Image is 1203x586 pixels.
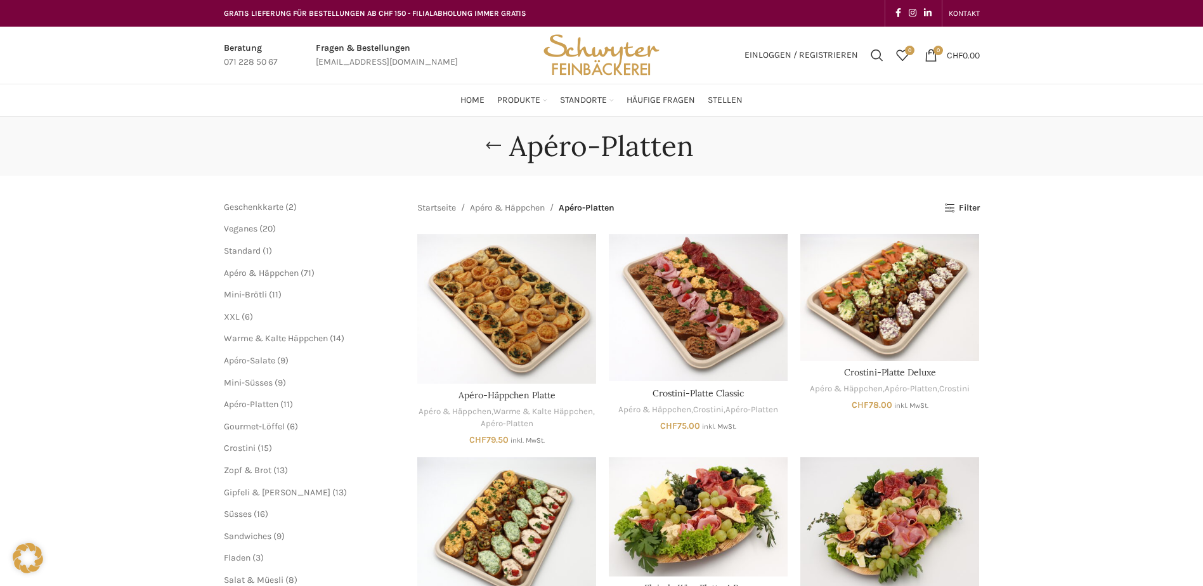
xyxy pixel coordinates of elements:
a: Apéro & Häppchen [810,383,883,395]
span: 13 [335,487,344,498]
a: Site logo [539,49,663,60]
a: Fleisch-Käse Platte 4 Pers. [609,457,788,576]
span: CHF [852,400,869,410]
span: Einloggen / Registrieren [745,51,858,60]
small: inkl. MwSt. [894,401,928,410]
a: KONTAKT [949,1,980,26]
img: Bäckerei Schwyter [539,27,663,84]
a: Apéro-Häppchen Platte [458,389,556,401]
span: 16 [257,509,265,519]
a: Geschenkkarte [224,202,283,212]
span: 9 [276,531,282,542]
a: Startseite [417,201,456,215]
a: XXL [224,311,240,322]
span: 2 [289,202,294,212]
a: Filter [944,203,979,214]
a: Mini-Brötli [224,289,267,300]
a: Home [460,88,484,113]
a: Apéro-Platten [725,404,778,416]
span: 15 [261,443,269,453]
a: Crostini [693,404,724,416]
a: Zopf & Brot [224,465,271,476]
a: Gipfeli & [PERSON_NAME] [224,487,330,498]
span: 1 [266,245,269,256]
a: Apéro-Platten [885,383,937,395]
a: Suchen [864,42,890,68]
a: Standard [224,245,261,256]
a: Apéro-Platten [224,399,278,410]
span: CHF [660,420,677,431]
span: Home [460,94,484,107]
a: Crostini-Platte Classic [653,387,744,399]
span: Stellen [708,94,743,107]
small: inkl. MwSt. [702,422,736,431]
span: 71 [304,268,311,278]
a: Einloggen / Registrieren [738,42,864,68]
a: Apéro & Häppchen [224,268,299,278]
a: Salat & Müesli [224,575,283,585]
span: 14 [333,333,341,344]
a: Veganes [224,223,257,234]
bdi: 78.00 [852,400,892,410]
a: Apéro-Platten [481,418,533,430]
bdi: 0.00 [947,49,980,60]
a: Crostini-Platte Deluxe [844,367,936,378]
span: 3 [256,552,261,563]
span: Häufige Fragen [627,94,695,107]
a: Instagram social link [905,4,920,22]
span: 6 [290,421,295,432]
a: Crostini-Platte Deluxe [800,234,979,360]
a: Apéro & Häppchen [470,201,545,215]
bdi: 75.00 [660,420,700,431]
a: Go back [478,133,509,159]
a: 0 [890,42,915,68]
a: Süsses [224,509,252,519]
span: Mini-Süsses [224,377,273,388]
nav: Breadcrumb [417,201,615,215]
span: Apéro-Platten [559,201,615,215]
a: Apéro-Salate [224,355,275,366]
bdi: 79.50 [469,434,509,445]
a: Crostini-Platte Classic [609,234,788,381]
small: inkl. MwSt. [510,436,545,445]
span: Produkte [497,94,540,107]
span: 9 [278,377,283,388]
a: Infobox link [316,41,458,70]
a: Fladen [224,552,250,563]
span: 13 [276,465,285,476]
a: Produkte [497,88,547,113]
a: Sandwiches [224,531,271,542]
span: 11 [272,289,278,300]
a: Gourmet-Löffel [224,421,285,432]
div: Main navigation [218,88,986,113]
a: Warme & Kalte Häppchen [493,406,593,418]
a: Crostini [224,443,256,453]
a: Standorte [560,88,614,113]
a: Stellen [708,88,743,113]
a: Apéro & Häppchen [419,406,491,418]
span: 6 [245,311,250,322]
span: KONTAKT [949,9,980,18]
span: CHF [947,49,963,60]
a: Warme & Kalte Häppchen [224,333,328,344]
div: Meine Wunschliste [890,42,915,68]
span: GRATIS LIEFERUNG FÜR BESTELLUNGEN AB CHF 150 - FILIALABHOLUNG IMMER GRATIS [224,9,526,18]
span: 8 [289,575,294,585]
a: Apéro & Häppchen [618,404,691,416]
span: 9 [280,355,285,366]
